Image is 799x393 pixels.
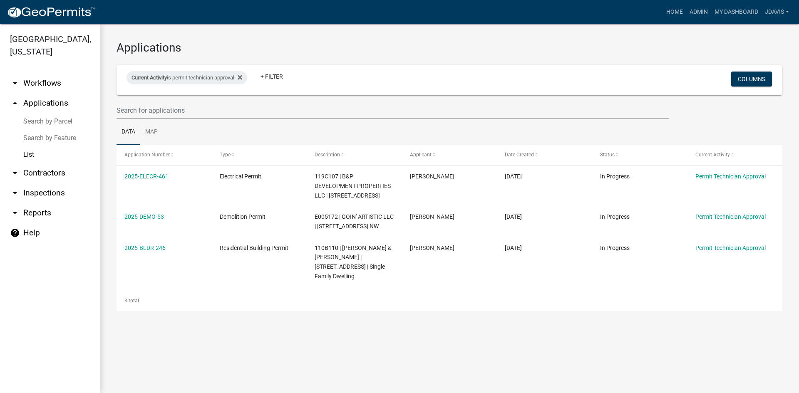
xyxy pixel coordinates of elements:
span: Application Number [124,152,170,158]
span: 08/18/2025 [505,213,522,220]
span: In Progress [600,213,630,220]
span: Status [600,152,615,158]
i: arrow_drop_down [10,78,20,88]
span: Residential Building Permit [220,245,288,251]
span: Demolition Permit [220,213,266,220]
datatable-header-cell: Description [307,145,402,165]
div: 3 total [117,290,782,311]
h3: Applications [117,41,782,55]
a: jdavis [762,4,792,20]
i: help [10,228,20,238]
button: Columns [731,72,772,87]
span: 08/18/2025 [505,245,522,251]
a: My Dashboard [711,4,762,20]
span: In Progress [600,245,630,251]
a: Permit Technician Approval [695,213,766,220]
a: Permit Technician Approval [695,173,766,180]
span: Lu Collis [410,173,454,180]
span: Type [220,152,231,158]
a: Data [117,119,140,146]
datatable-header-cell: Date Created [497,145,592,165]
a: 2025-DEMO-53 [124,213,164,220]
input: Search for applications [117,102,669,119]
datatable-header-cell: Applicant [402,145,497,165]
span: Current Activity [132,74,167,81]
a: Admin [686,4,711,20]
a: + Filter [254,69,290,84]
a: Home [663,4,686,20]
span: Anthony Brett Crawford [410,213,454,220]
a: Permit Technician Approval [695,245,766,251]
span: Description [315,152,340,158]
a: 2025-ELECR-461 [124,173,169,180]
span: E005172 | GOIN' ARTISTIC LLC | 680 Bethel Rd. NW [315,213,394,230]
datatable-header-cell: Current Activity [687,145,782,165]
i: arrow_drop_up [10,98,20,108]
span: 119C107 | B&P DEVELOPMENT PROPERTIES LLC | 667 Greensboro Rd [315,173,391,199]
span: Current Activity [695,152,730,158]
span: 110B110 | HARP RICHARD R & WENDY W | 1041 CROOKED CREEK RD | Single Family Dwelling [315,245,392,279]
span: Date Created [505,152,534,158]
span: In Progress [600,173,630,180]
i: arrow_drop_down [10,208,20,218]
a: 2025-BLDR-246 [124,245,166,251]
i: arrow_drop_down [10,168,20,178]
a: Map [140,119,163,146]
span: Sarah Shirk [410,245,454,251]
datatable-header-cell: Type [212,145,307,165]
datatable-header-cell: Status [592,145,687,165]
span: 08/20/2025 [505,173,522,180]
i: arrow_drop_down [10,188,20,198]
span: Electrical Permit [220,173,261,180]
datatable-header-cell: Application Number [117,145,212,165]
div: is permit technician approval [127,71,247,84]
span: Applicant [410,152,432,158]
